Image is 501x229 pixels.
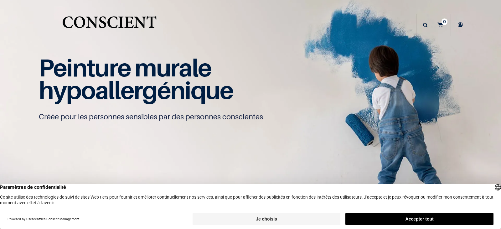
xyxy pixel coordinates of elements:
[433,14,451,36] a: 0
[61,13,158,37] img: Conscient
[39,112,462,122] p: Créée pour les personnes sensibles par des personnes conscientes
[39,75,233,105] span: hypoallergénique
[39,53,211,82] span: Peinture murale
[442,18,447,25] sup: 0
[61,13,158,37] a: Logo of Conscient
